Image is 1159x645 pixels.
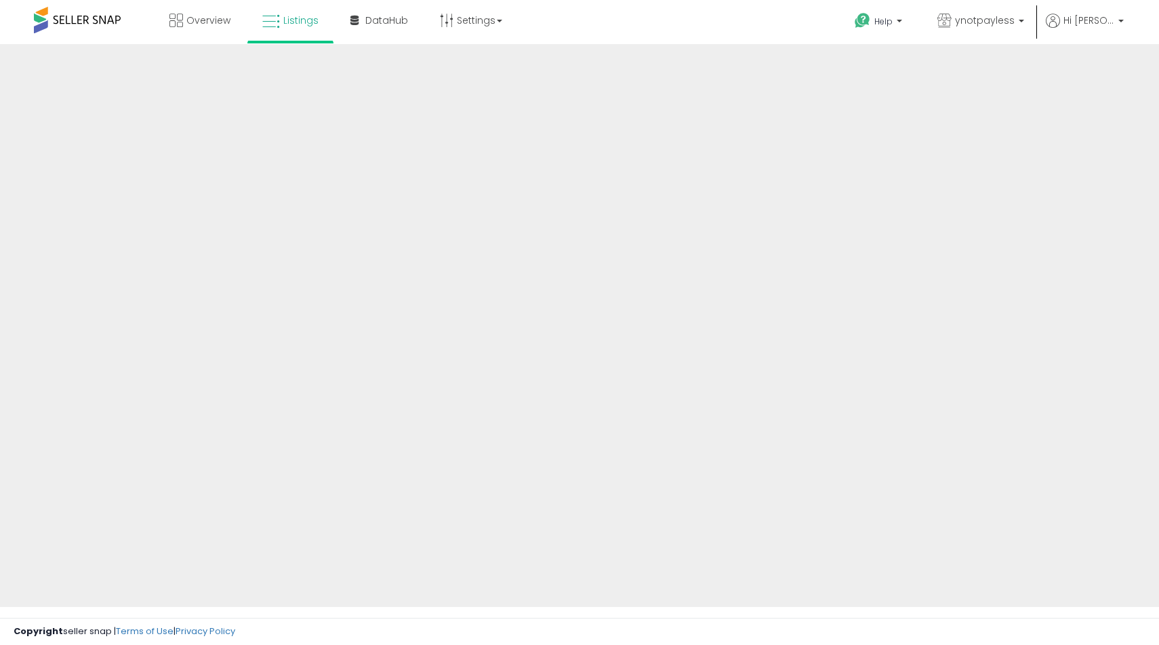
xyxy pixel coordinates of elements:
[365,14,408,27] span: DataHub
[844,2,916,44] a: Help
[1046,14,1124,44] a: Hi [PERSON_NAME]
[1063,14,1114,27] span: Hi [PERSON_NAME]
[186,14,230,27] span: Overview
[283,14,319,27] span: Listings
[854,12,871,29] i: Get Help
[955,14,1015,27] span: ynotpayless
[874,16,893,27] span: Help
